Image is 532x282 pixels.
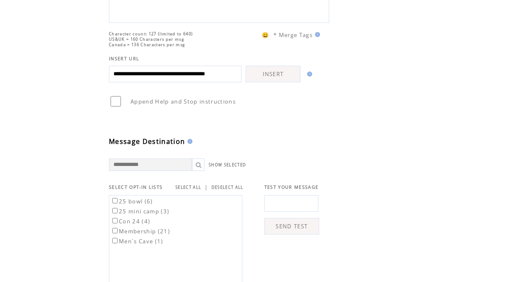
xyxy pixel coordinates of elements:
[111,228,170,235] label: Membership (21)
[112,198,118,203] input: 25 bowl (6)
[264,184,319,190] span: TEST YOUR MESSAGE
[109,31,193,37] span: Character count: 127 (limited to 640)
[112,228,118,233] input: Membership (21)
[262,31,269,39] span: 😀
[273,31,313,39] span: * Merge Tags
[109,56,139,62] span: INSERT URL
[264,218,319,235] a: SEND TEST
[111,218,150,225] label: Con 24 (4)
[185,139,192,144] img: help.gif
[212,185,244,190] a: DESELECT ALL
[109,37,184,42] span: US&UK = 160 Characters per msg
[111,208,169,215] label: 25 mini camp (3)
[246,66,300,82] a: INSERT
[111,198,153,205] label: 25 bowl (6)
[112,208,118,213] input: 25 mini camp (3)
[209,162,246,168] a: SHOW SELECTED
[305,72,312,77] img: help.gif
[109,137,185,146] span: Message Destination
[109,42,185,47] span: Canada = 136 Characters per msg
[175,185,201,190] a: SELECT ALL
[112,238,118,243] input: Men`s Cave (1)
[204,183,208,191] span: |
[131,98,236,105] span: Append Help and Stop instructions
[313,32,320,37] img: help.gif
[112,218,118,223] input: Con 24 (4)
[109,184,163,190] span: SELECT OPT-IN LISTS
[111,237,163,245] label: Men`s Cave (1)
